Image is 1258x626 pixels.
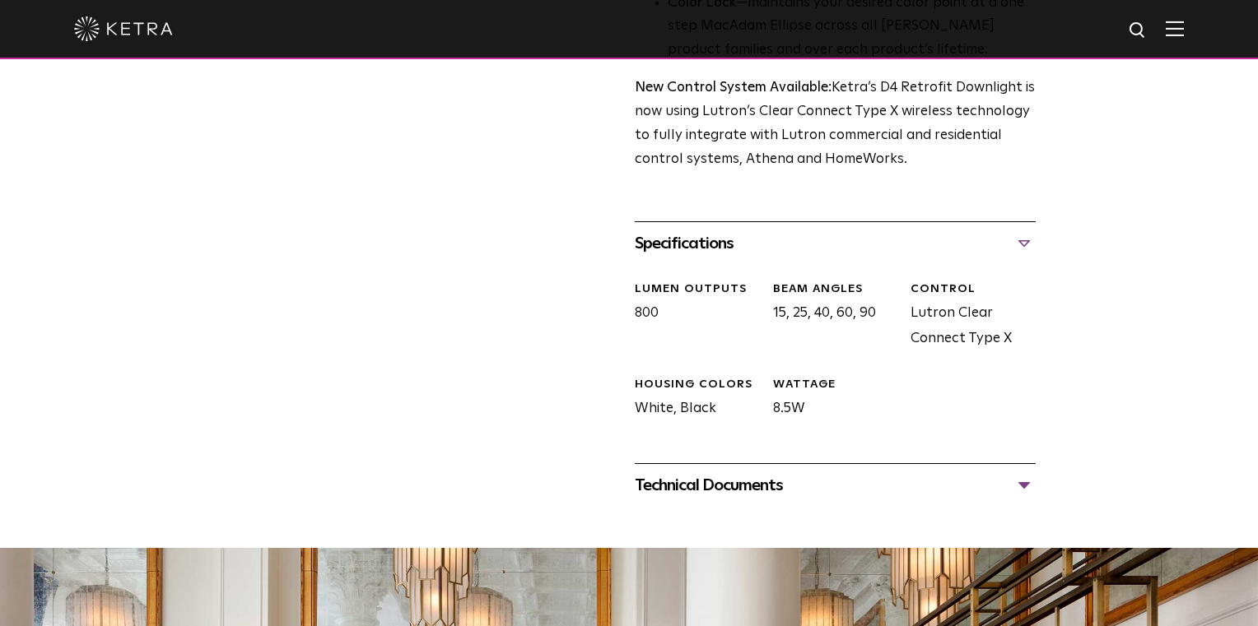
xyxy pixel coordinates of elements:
strong: New Control System Available: [635,81,832,95]
p: Ketra’s D4 Retrofit Downlight is now using Lutron’s Clear Connect Type X wireless technology to f... [635,77,1036,172]
div: 15, 25, 40, 60, 90 [761,281,898,352]
div: CONTROL [911,281,1036,298]
div: Specifications [635,230,1036,257]
div: 800 [622,281,760,352]
div: Beam Angles [773,281,898,298]
img: search icon [1128,21,1149,41]
div: LUMEN OUTPUTS [635,281,760,298]
div: Technical Documents [635,472,1036,498]
div: WATTAGE [773,377,898,393]
div: Lutron Clear Connect Type X [898,281,1036,352]
div: HOUSING COLORS [635,377,760,393]
img: Hamburger%20Nav.svg [1166,21,1184,36]
img: ketra-logo-2019-white [74,16,173,41]
div: White, Black [622,377,760,422]
div: 8.5W [761,377,898,422]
